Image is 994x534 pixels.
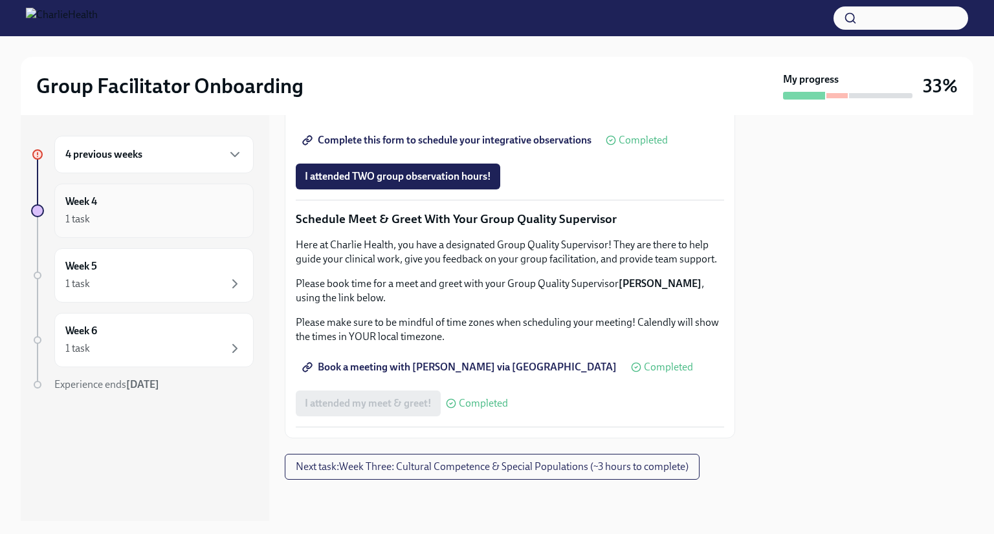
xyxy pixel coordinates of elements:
[65,259,97,273] h6: Week 5
[296,277,724,305] p: Please book time for a meet and greet with your Group Quality Supervisor , using the link below.
[65,147,142,162] h6: 4 previous weeks
[459,398,508,409] span: Completed
[644,362,693,372] span: Completed
[31,248,254,303] a: Week 51 task
[296,127,601,153] a: Complete this form to schedule your integrative observations
[26,8,98,28] img: CharlieHealth
[65,212,90,226] div: 1 task
[296,354,626,380] a: Book a meeting with [PERSON_NAME] via [GEOGRAPHIC_DATA]
[783,72,839,87] strong: My progress
[65,324,97,338] h6: Week 6
[36,73,304,99] h2: Group Facilitator Onboarding
[296,238,724,266] p: Here at Charlie Health, you have a designated Group Quality Supervisor! They are there to help gu...
[296,211,724,228] p: Schedule Meet & Greet With Your Group Quality Supervisor
[619,277,701,290] strong: [PERSON_NAME]
[296,164,500,189] button: I attended TWO group observation hours!
[296,460,689,473] span: Next task : Week Three: Cultural Competence & Special Populations (~3 hours to complete)
[305,170,491,183] span: I attended TWO group observation hours!
[65,341,90,356] div: 1 task
[305,134,591,147] span: Complete this form to schedule your integrative observations
[285,454,700,480] button: Next task:Week Three: Cultural Competence & Special Populations (~3 hours to complete)
[126,378,159,390] strong: [DATE]
[65,277,90,291] div: 1 task
[619,135,668,145] span: Completed
[54,136,254,173] div: 4 previous weeks
[305,361,617,374] span: Book a meeting with [PERSON_NAME] via [GEOGRAPHIC_DATA]
[923,74,958,98] h3: 33%
[296,315,724,344] p: Please make sure to be mindful of time zones when scheduling your meeting! Calendly will show the...
[54,378,159,390] span: Experience ends
[31,184,254,238] a: Week 41 task
[31,313,254,367] a: Week 61 task
[65,195,97,209] h6: Week 4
